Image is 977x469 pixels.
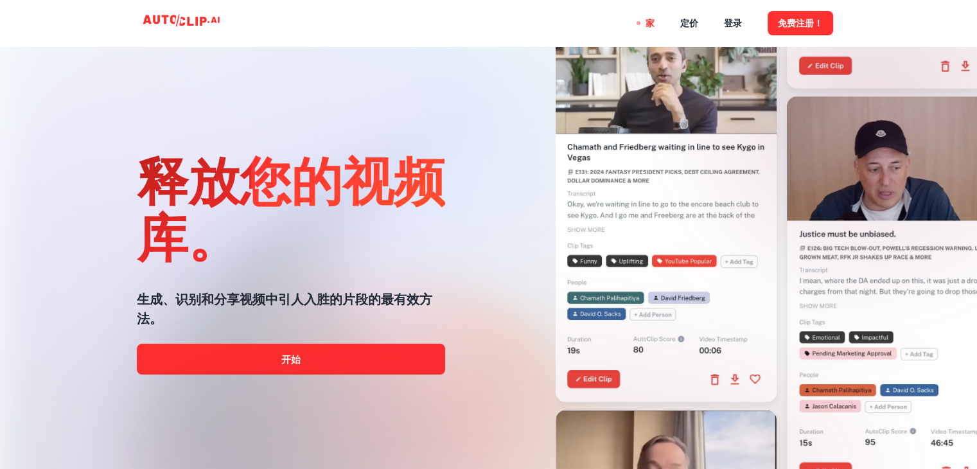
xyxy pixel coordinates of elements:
font: 家 [646,19,655,29]
font: 免费注册！ [778,19,823,29]
font: 定价 [680,19,698,29]
font: 释放您的视频库。 [137,148,445,267]
font: 开始 [281,354,301,365]
font: 登录 [724,19,742,29]
button: 免费注册！ [768,11,833,35]
a: 开始 [137,344,445,375]
font: 生成、识别和分享视频中引人入胜的片段的最有效方法。 [137,292,432,326]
